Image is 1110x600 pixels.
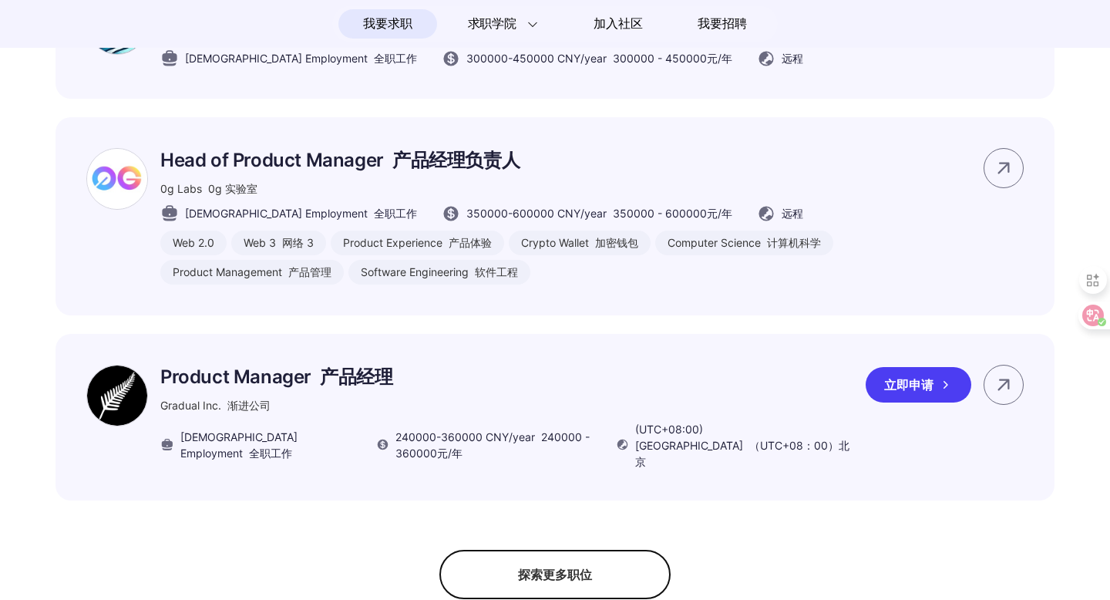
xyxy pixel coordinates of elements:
[468,15,516,33] span: 求职学院
[655,231,833,255] div: Computer Science
[160,399,271,412] span: Gradual Inc.
[767,236,821,249] font: 计算机科学
[160,260,344,285] div: Product Management
[613,52,732,65] font: 300000 - 450000元/年
[466,50,732,66] span: 300000 - 450000 CNY /year
[782,50,803,66] span: 远程
[439,550,671,599] div: 探索更多职位
[227,399,271,412] font: 渐进公司
[288,265,331,278] font: 产品管理
[866,367,984,403] a: 立即申请
[374,52,417,65] font: 全职工作
[594,12,642,36] span: 加入社区
[449,236,492,249] font: 产品体验
[509,231,651,255] div: Crypto Wallet
[475,265,518,278] font: 软件工程
[160,365,854,389] p: Product Manager
[866,367,971,403] div: 立即申请
[698,15,746,33] span: 我要招聘
[331,231,504,255] div: Product Experience
[363,12,412,36] span: 我要求职
[374,207,417,220] font: 全职工作
[180,429,351,461] span: [DEMOGRAPHIC_DATA] Employment
[249,447,292,460] font: 全职工作
[348,260,530,285] div: Software Engineering
[466,205,732,221] span: 350000 - 600000 CNY /year
[613,207,732,220] font: 350000 - 600000元/年
[185,205,417,221] span: [DEMOGRAPHIC_DATA] Employment
[320,366,392,388] font: 产品经理
[160,148,854,173] p: Head of Product Manager
[395,429,590,461] span: 240000 - 360000 CNY /year
[595,236,638,249] font: 加密钱包
[208,182,257,195] font: 0g 实验室
[282,236,314,249] font: 网络 3
[185,50,417,66] span: [DEMOGRAPHIC_DATA] Employment
[635,421,854,470] span: (UTC+08:00) [GEOGRAPHIC_DATA]
[160,182,257,195] span: 0g Labs
[231,231,326,255] div: Web 3
[635,439,849,468] font: （UTC+08：00）北京
[392,149,520,171] font: 产品经理负责人
[782,205,803,221] span: 远程
[160,231,227,255] div: Web 2.0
